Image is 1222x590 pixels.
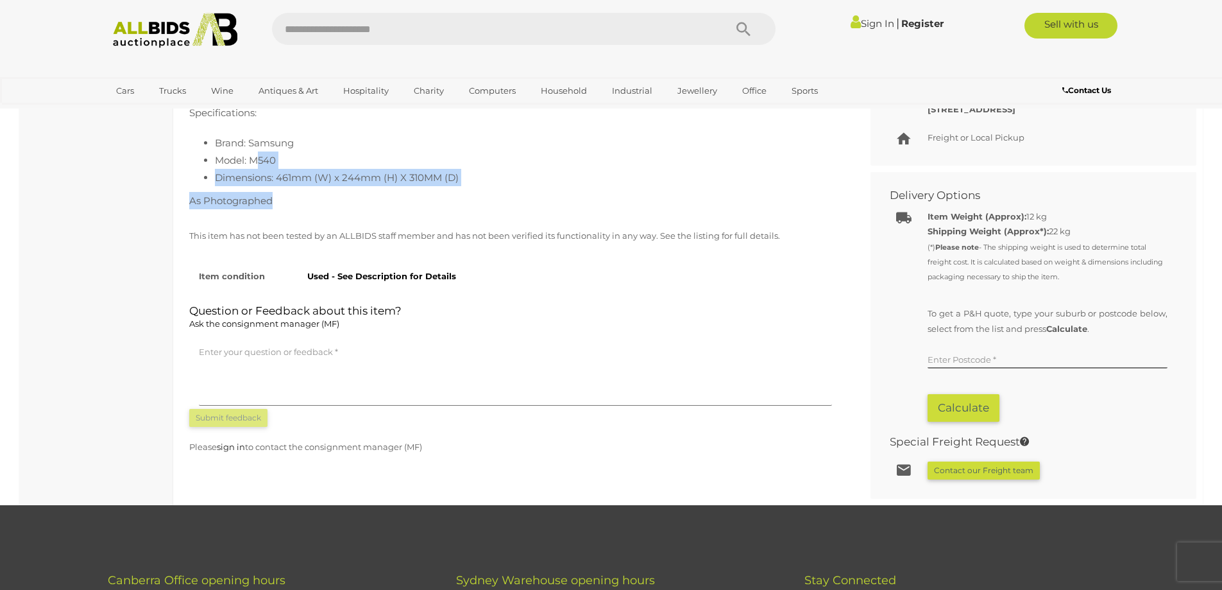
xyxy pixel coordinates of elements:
h2: Question or Feedback about this item? [189,305,842,332]
a: Sell with us [1024,13,1117,39]
div: 22 kg [928,224,1167,284]
span: Canberra Office opening hours [108,573,285,587]
a: Sign In [851,17,894,30]
span: | [896,16,899,30]
a: [GEOGRAPHIC_DATA] [108,101,216,123]
a: Sports [783,80,826,101]
strong: [STREET_ADDRESS] [928,104,1015,114]
b: Calculate [1046,324,1087,334]
a: Cars [108,80,142,101]
small: (*) - The shipping weight is used to determine total freight cost. It is calculated based on weig... [928,243,1163,282]
a: Industrial [604,80,661,101]
strong: Used - See Description for Details [307,271,456,281]
a: Trucks [151,80,194,101]
a: Household [532,80,595,101]
b: Item Weight (Approx): [928,211,1026,221]
a: Wine [203,80,242,101]
b: Contact Us [1062,85,1111,95]
span: Ask the consignment manager (MF) [189,318,339,329]
button: Contact our Freight team [928,462,1040,480]
strong: Shipping Weight (Approx*): [928,226,1049,236]
a: sign in [217,442,245,452]
h2: Delivery Options [890,189,1158,202]
a: Office [734,80,775,101]
button: Submit feedback [189,409,267,427]
span: Freight or Local Pickup [928,132,1024,143]
p: Specifications: [189,104,842,121]
a: Computers [461,80,524,101]
strong: Item condition [199,271,265,281]
a: Hospitality [335,80,397,101]
span: Stay Connected [804,573,896,587]
div: 12 kg [928,209,1167,224]
p: As Photographed [189,192,842,209]
li: Dimensions: 461mm (W) x 244mm (H) X 310MM (D) [215,169,842,186]
p: Please to contact the consignment manager (MF) [189,440,842,455]
span: Sydney Warehouse opening hours [456,573,655,587]
button: Search [711,13,776,45]
a: Antiques & Art [250,80,327,101]
a: Charity [405,80,452,101]
img: Allbids.com.au [106,13,245,48]
a: Register [901,17,944,30]
li: Brand: Samsung [215,134,842,152]
h2: Special Freight Request [890,436,1158,448]
strong: Please note [935,243,979,252]
p: This item has not been tested by an ALLBIDS staff member and has not been verified its functional... [189,229,842,243]
a: Contact Us [1062,83,1114,98]
li: Model: M540 [215,152,842,169]
button: Calculate [928,394,999,422]
a: Jewellery [669,80,726,101]
p: To get a P&H quote, type your suburb or postcode below, select from the list and press . [928,306,1167,336]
